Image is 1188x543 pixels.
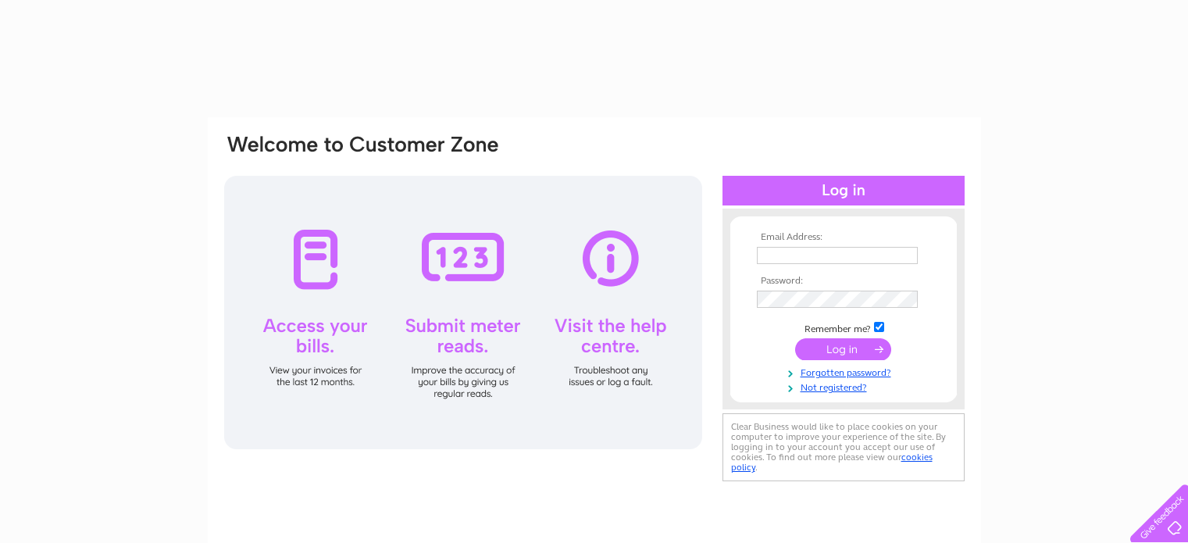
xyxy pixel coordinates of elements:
a: cookies policy [731,452,933,473]
div: Clear Business would like to place cookies on your computer to improve your experience of the sit... [722,413,965,481]
th: Password: [753,276,934,287]
a: Not registered? [757,379,934,394]
input: Submit [795,338,891,360]
td: Remember me? [753,320,934,335]
th: Email Address: [753,232,934,243]
a: Forgotten password? [757,364,934,379]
